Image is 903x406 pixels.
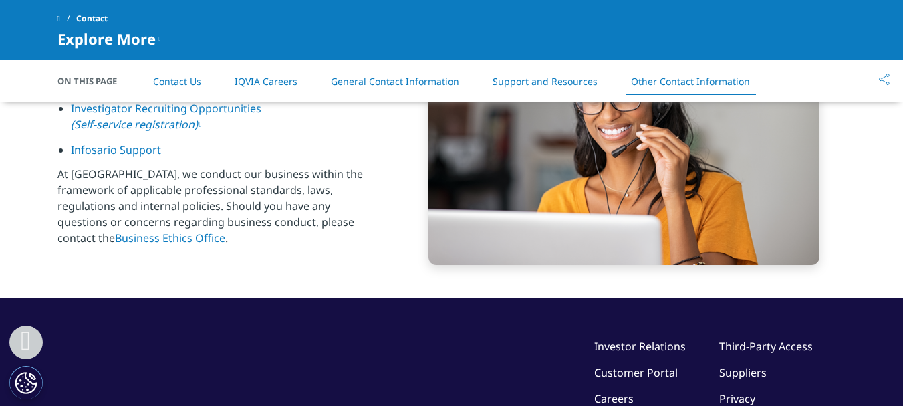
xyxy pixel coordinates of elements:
span: Contact [76,7,108,31]
a: Contact Us [153,75,201,88]
p: At [GEOGRAPHIC_DATA], we conduct our business within the framework of applicable professional sta... [57,166,382,254]
span: On This Page [57,74,131,88]
a: Customer Portal [594,365,678,380]
a: Other Contact Information [631,75,750,88]
img: Iqvia Human data science [428,15,819,265]
em: (Self-service registration) [71,117,198,132]
a: Infosario Support [71,142,161,157]
a: General Contact Information [331,75,459,88]
a: Investor Relations [594,339,686,354]
a: IQVIA Careers [235,75,297,88]
button: Cookies Settings [9,366,43,399]
a: Support and Resources [493,75,598,88]
a: Third-Party Access [719,339,813,354]
a: Careers [594,391,634,406]
a: Business Ethics Office [115,231,225,245]
a: Suppliers [719,365,767,380]
a: Privacy [719,391,755,406]
span: Explore More [57,31,156,47]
